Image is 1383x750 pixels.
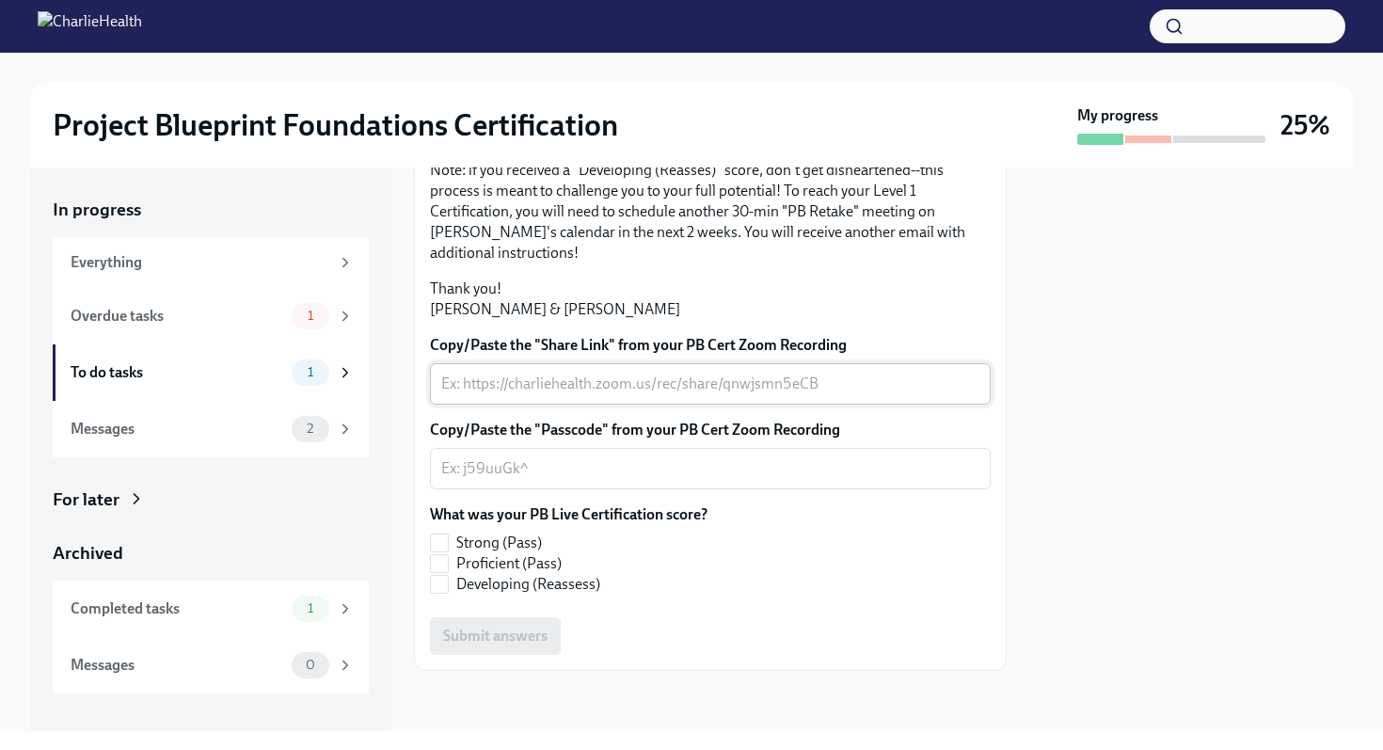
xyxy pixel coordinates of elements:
[53,541,369,566] a: Archived
[430,279,991,320] p: Thank you! [PERSON_NAME] & [PERSON_NAME]
[430,335,991,356] label: Copy/Paste the "Share Link" from your PB Cert Zoom Recording
[53,487,119,512] div: For later
[295,422,325,436] span: 2
[53,581,369,637] a: Completed tasks1
[53,401,369,457] a: Messages2
[294,658,326,672] span: 0
[53,198,369,222] a: In progress
[430,160,991,263] p: Note: if you received a "Developing (Reasses)" score, don't get disheartened--this process is mea...
[71,306,284,327] div: Overdue tasks
[456,553,562,574] span: Proficient (Pass)
[296,365,325,379] span: 1
[38,11,142,41] img: CharlieHealth
[53,344,369,401] a: To do tasks1
[430,504,707,525] label: What was your PB Live Certification score?
[296,601,325,615] span: 1
[71,419,284,439] div: Messages
[71,252,329,273] div: Everything
[71,655,284,676] div: Messages
[1280,108,1330,142] h3: 25%
[53,237,369,288] a: Everything
[53,106,618,144] h2: Project Blueprint Foundations Certification
[430,420,991,440] label: Copy/Paste the "Passcode" from your PB Cert Zoom Recording
[53,637,369,694] a: Messages0
[71,598,284,619] div: Completed tasks
[296,309,325,323] span: 1
[456,574,600,595] span: Developing (Reassess)
[456,533,542,553] span: Strong (Pass)
[1077,105,1158,126] strong: My progress
[53,288,369,344] a: Overdue tasks1
[53,487,369,512] a: For later
[71,362,284,383] div: To do tasks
